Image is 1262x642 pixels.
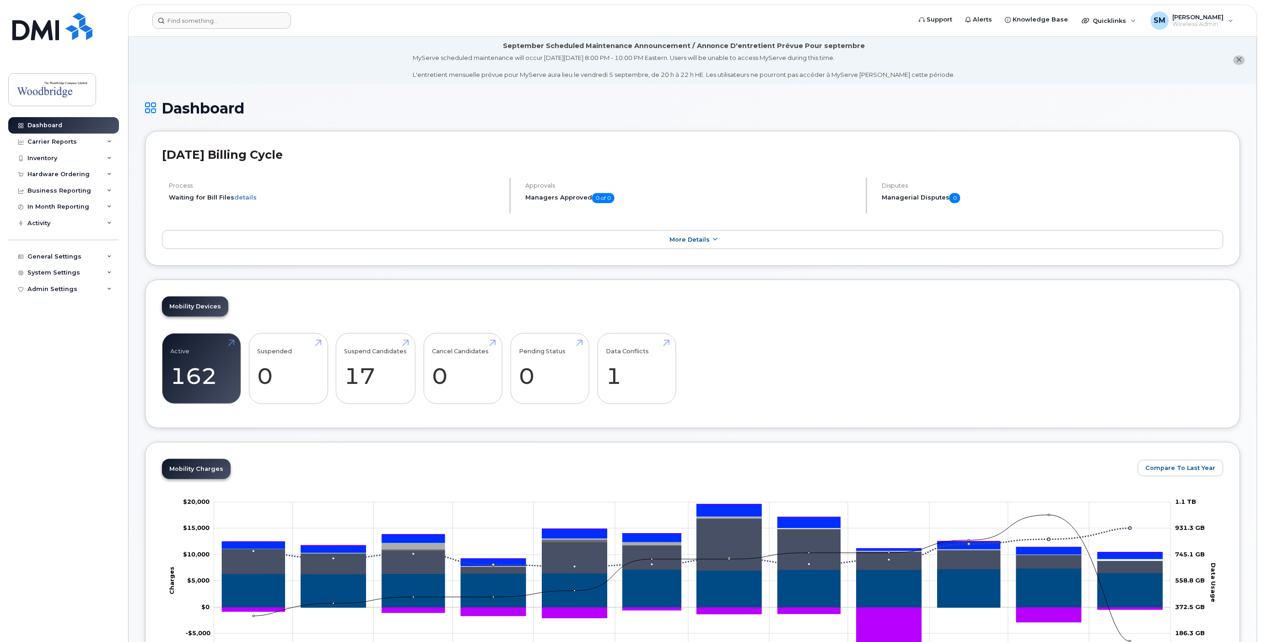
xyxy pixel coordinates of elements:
tspan: Data Usage [1210,563,1218,602]
tspan: 931.3 GB [1176,524,1205,532]
h2: [DATE] Billing Cycle [162,148,1224,162]
div: MyServe scheduled maintenance will occur [DATE][DATE] 8:00 PM - 10:00 PM Eastern. Users will be u... [413,54,955,79]
h1: Dashboard [145,100,1240,116]
g: $0 [185,630,210,637]
h4: Approvals [525,182,858,189]
span: 0 [949,193,960,203]
tspan: $0 [201,603,210,610]
h5: Managers Approved [525,193,858,203]
tspan: 186.3 GB [1176,630,1205,637]
tspan: 1.1 TB [1176,498,1197,505]
span: 0 of 0 [592,193,615,203]
g: $0 [183,498,210,505]
a: Active 162 [171,339,232,399]
a: Suspended 0 [258,339,319,399]
a: Data Conflicts 1 [606,339,668,399]
div: September Scheduled Maintenance Announcement / Annonce D'entretient Prévue Pour septembre [503,41,865,51]
a: Mobility Devices [162,297,228,317]
tspan: $5,000 [187,577,210,584]
button: Compare To Last Year [1138,460,1224,476]
tspan: 372.5 GB [1176,603,1205,610]
a: details [234,194,257,201]
tspan: $10,000 [183,550,210,558]
tspan: 558.8 GB [1176,577,1205,584]
tspan: Charges [168,566,176,594]
a: Pending Status 0 [519,339,581,399]
h4: Process [169,182,502,189]
tspan: -$5,000 [185,630,210,637]
tspan: 745.1 GB [1176,550,1205,558]
a: Suspend Candidates 17 [345,339,407,399]
h4: Disputes [882,182,1224,189]
a: Mobility Charges [162,459,231,479]
li: Waiting for Bill Files [169,193,502,202]
g: $0 [183,524,210,532]
tspan: $20,000 [183,498,210,505]
h5: Managerial Disputes [882,193,1224,203]
g: Roaming [222,518,1163,574]
g: $0 [187,577,210,584]
span: More Details [669,236,710,243]
tspan: $15,000 [183,524,210,532]
g: Rate Plan [222,568,1163,608]
a: Cancel Candidates 0 [432,339,494,399]
span: Compare To Last Year [1146,464,1216,472]
button: close notification [1234,55,1245,65]
g: $0 [183,550,210,558]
